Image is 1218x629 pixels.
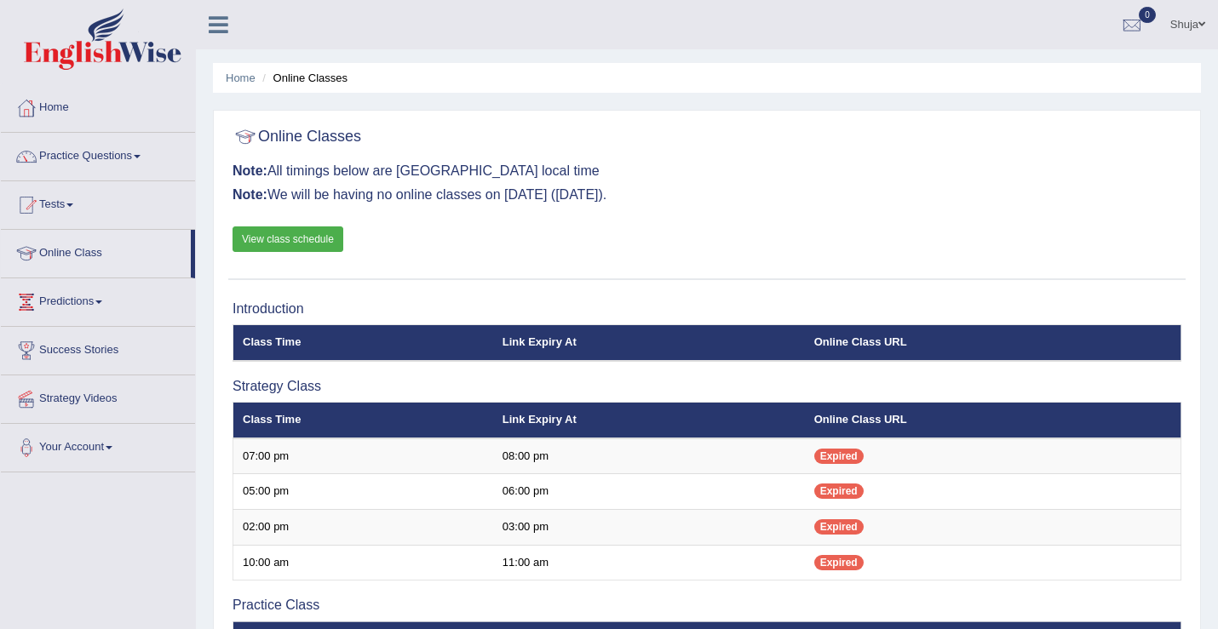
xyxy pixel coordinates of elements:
[1139,7,1156,23] span: 0
[233,163,267,178] b: Note:
[233,598,1181,613] h3: Practice Class
[805,325,1181,361] th: Online Class URL
[1,375,195,418] a: Strategy Videos
[814,449,864,464] span: Expired
[493,325,805,361] th: Link Expiry At
[233,226,343,252] a: View class schedule
[233,187,1181,203] h3: We will be having no online classes on [DATE] ([DATE]).
[1,424,195,466] a: Your Account
[233,187,267,202] b: Note:
[233,325,493,361] th: Class Time
[805,403,1181,438] th: Online Class URL
[233,545,493,580] td: 10:00 am
[258,70,348,86] li: Online Classes
[233,438,493,474] td: 07:00 pm
[233,379,1181,394] h3: Strategy Class
[493,403,805,438] th: Link Expiry At
[1,133,195,175] a: Practice Questions
[233,403,493,438] th: Class Time
[233,474,493,510] td: 05:00 pm
[233,301,1181,317] h3: Introduction
[1,181,195,224] a: Tests
[1,230,191,272] a: Online Class
[233,163,1181,179] h3: All timings below are [GEOGRAPHIC_DATA] local time
[226,71,256,84] a: Home
[814,519,864,535] span: Expired
[493,438,805,474] td: 08:00 pm
[1,278,195,321] a: Predictions
[1,327,195,369] a: Success Stories
[1,84,195,127] a: Home
[233,509,493,545] td: 02:00 pm
[814,555,864,570] span: Expired
[493,474,805,510] td: 06:00 pm
[493,509,805,545] td: 03:00 pm
[493,545,805,580] td: 11:00 am
[233,124,361,150] h2: Online Classes
[814,483,864,499] span: Expired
